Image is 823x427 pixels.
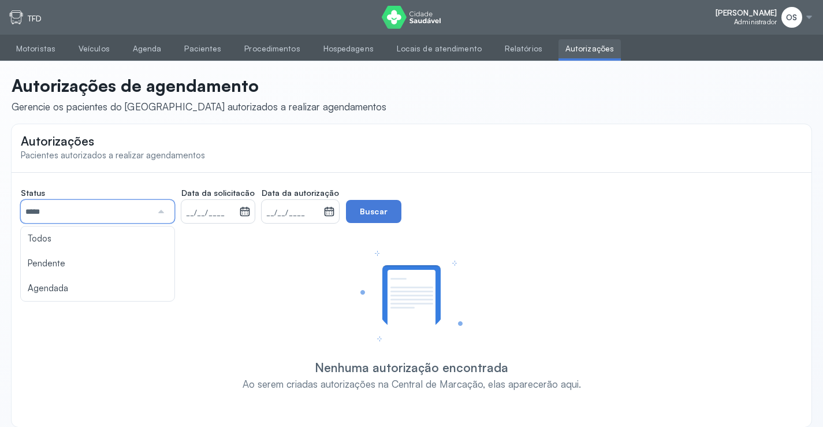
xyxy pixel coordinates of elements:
[9,10,23,24] img: tfd.svg
[390,39,489,58] a: Locais de atendimento
[266,207,319,219] small: __/__/____
[558,39,621,58] a: Autorizações
[382,6,441,29] img: logo do Cidade Saudável
[72,39,117,58] a: Veículos
[9,39,62,58] a: Motoristas
[716,8,777,18] span: [PERSON_NAME]
[21,227,174,251] li: Todos
[21,188,45,198] span: Status
[360,251,463,341] img: Imagem de Empty State
[498,39,549,58] a: Relatórios
[28,14,42,24] p: TFD
[262,188,339,198] span: Data da autorização
[177,39,228,58] a: Pacientes
[243,378,581,390] div: Ao serem criadas autorizações na Central de Marcação, elas aparecerão aqui.
[316,39,381,58] a: Hospedagens
[315,360,508,375] div: Nenhuma autorização encontrada
[21,133,94,148] span: Autorizações
[21,251,174,276] li: Pendente
[12,101,386,113] div: Gerencie os pacientes do [GEOGRAPHIC_DATA] autorizados a realizar agendamentos
[186,207,234,219] small: __/__/____
[734,18,777,26] span: Administrador
[12,75,386,96] p: Autorizações de agendamento
[181,188,255,198] span: Data da solicitacão
[237,39,307,58] a: Procedimentos
[346,200,401,223] button: Buscar
[786,13,797,23] span: OS
[21,276,174,301] li: Agendada
[21,150,205,161] span: Pacientes autorizados a realizar agendamentos
[126,39,169,58] a: Agenda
